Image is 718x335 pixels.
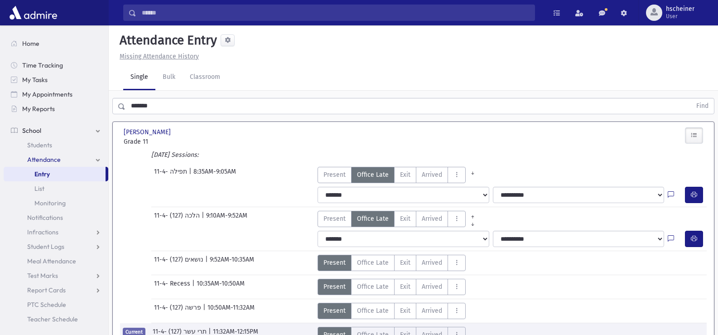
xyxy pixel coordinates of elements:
[4,225,108,239] a: Infractions
[691,98,714,114] button: Find
[4,102,108,116] a: My Reports
[4,36,108,51] a: Home
[323,282,346,291] span: Present
[202,211,206,227] span: |
[422,214,442,223] span: Arrived
[4,58,108,73] a: Time Tracking
[22,126,41,135] span: School
[120,53,199,60] u: Missing Attendance History
[666,5,694,13] span: hscheiner
[123,65,155,90] a: Single
[357,306,389,316] span: Office Late
[154,255,205,271] span: 11-4- נושאים (127)
[422,282,442,291] span: Arrived
[154,211,202,227] span: 11-4- הלכה (127)
[124,127,173,137] span: [PERSON_NAME]
[4,87,108,102] a: My Appointments
[666,13,694,20] span: User
[27,214,63,222] span: Notifications
[22,76,48,84] span: My Tasks
[27,315,78,323] span: Teacher Schedule
[155,65,183,90] a: Bulk
[357,214,389,223] span: Office Late
[136,5,535,21] input: Search
[27,243,64,251] span: Student Logs
[27,272,58,280] span: Test Marks
[323,258,346,267] span: Present
[34,199,66,207] span: Monitoring
[4,239,108,254] a: Student Logs
[4,312,108,326] a: Teacher Schedule
[34,184,44,193] span: List
[22,61,63,69] span: Time Tracking
[22,105,55,113] span: My Reports
[4,167,106,181] a: Entry
[151,151,198,159] i: [DATE] Sessions:
[7,4,59,22] img: AdmirePro
[203,303,207,319] span: |
[210,255,254,271] span: 9:52AM-10:35AM
[34,170,50,178] span: Entry
[4,196,108,210] a: Monitoring
[357,282,389,291] span: Office Late
[22,39,39,48] span: Home
[27,301,66,309] span: PTC Schedule
[205,255,210,271] span: |
[318,167,480,183] div: AttTypes
[400,170,410,180] span: Exit
[183,65,227,90] a: Classroom
[116,53,199,60] a: Missing Attendance History
[154,167,189,183] span: 11-4- תפילה
[27,286,66,294] span: Report Cards
[318,255,466,271] div: AttTypes
[154,279,192,295] span: 11-4- Recess
[422,306,442,316] span: Arrived
[116,33,217,48] h5: Attendance Entry
[318,279,466,295] div: AttTypes
[357,170,389,180] span: Office Late
[4,268,108,283] a: Test Marks
[4,210,108,225] a: Notifications
[4,283,108,297] a: Report Cards
[27,228,58,236] span: Infractions
[422,170,442,180] span: Arrived
[400,258,410,267] span: Exit
[197,279,245,295] span: 10:35AM-10:50AM
[193,167,236,183] span: 8:35AM-9:05AM
[4,138,108,152] a: Students
[189,167,193,183] span: |
[192,279,197,295] span: |
[323,170,346,180] span: Present
[318,303,466,319] div: AttTypes
[22,90,72,98] span: My Appointments
[400,214,410,223] span: Exit
[27,257,76,265] span: Meal Attendance
[400,306,410,316] span: Exit
[206,211,247,227] span: 9:10AM-9:52AM
[27,141,52,149] span: Students
[4,123,108,138] a: School
[323,306,346,316] span: Present
[124,137,213,146] span: Grade 11
[207,303,255,319] span: 10:50AM-11:32AM
[4,297,108,312] a: PTC Schedule
[27,155,61,164] span: Attendance
[4,254,108,268] a: Meal Attendance
[323,214,346,223] span: Present
[400,282,410,291] span: Exit
[357,258,389,267] span: Office Late
[4,73,108,87] a: My Tasks
[4,181,108,196] a: List
[154,303,203,319] span: 11-4- פרשה (127)
[422,258,442,267] span: Arrived
[4,152,108,167] a: Attendance
[318,211,480,227] div: AttTypes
